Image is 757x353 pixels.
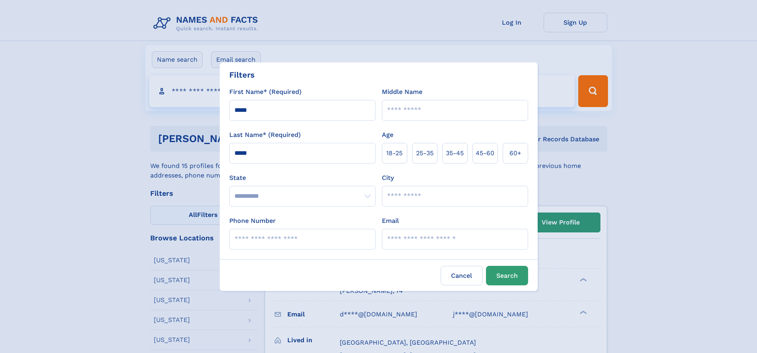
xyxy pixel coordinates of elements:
[476,148,494,158] span: 45‑60
[229,216,276,226] label: Phone Number
[229,130,301,140] label: Last Name* (Required)
[416,148,434,158] span: 25‑35
[229,173,376,183] label: State
[382,216,399,226] label: Email
[441,266,483,285] label: Cancel
[382,173,394,183] label: City
[446,148,464,158] span: 35‑45
[229,69,255,81] div: Filters
[386,148,403,158] span: 18‑25
[509,148,521,158] span: 60+
[382,87,422,97] label: Middle Name
[382,130,393,140] label: Age
[486,266,528,285] button: Search
[229,87,302,97] label: First Name* (Required)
